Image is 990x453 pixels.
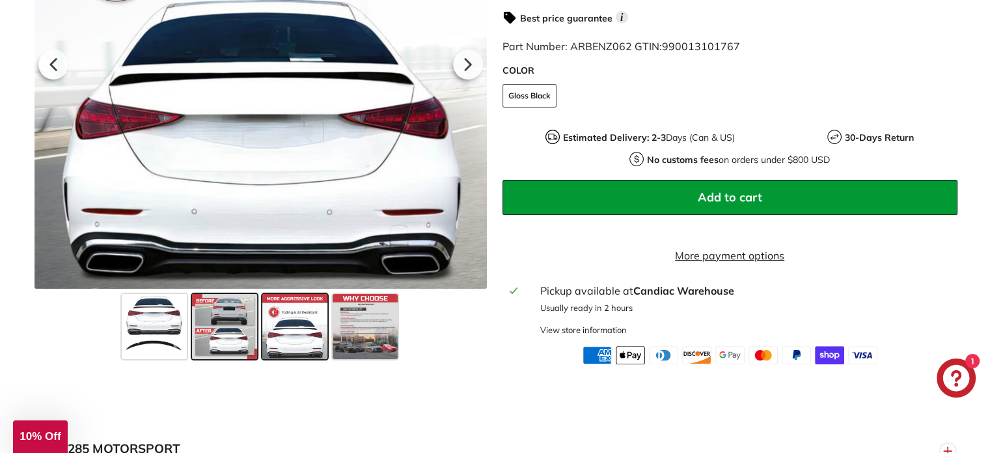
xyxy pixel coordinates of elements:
img: visa [848,346,877,364]
img: apple_pay [616,346,645,364]
strong: Estimated Delivery: 2-3 [563,132,666,143]
span: Add to cart [698,190,762,205]
img: shopify_pay [815,346,844,364]
p: Usually ready in 2 hours [540,302,949,314]
p: Days (Can & US) [563,131,735,145]
span: 10% Off [20,430,61,443]
inbox-online-store-chat: Shopify online store chat [933,358,980,401]
img: diners_club [649,346,678,364]
button: Add to cart [502,180,957,215]
div: 10% Off [13,420,68,453]
span: Part Number: ARBENZ062 GTIN: [502,40,740,53]
strong: No customs fees [647,154,719,166]
label: COLOR [502,64,957,78]
div: Pickup available at [540,283,949,299]
img: discover [682,346,711,364]
div: View store information [540,324,626,336]
a: More payment options [502,248,957,263]
strong: 30-Days Return [845,132,914,143]
strong: Candiac Warehouse [633,284,734,297]
strong: Best price guarantee [520,12,612,24]
p: on orders under $800 USD [647,153,830,167]
span: i [616,11,628,23]
img: paypal [782,346,811,364]
img: google_pay [715,346,745,364]
img: american_express [583,346,612,364]
img: master [749,346,778,364]
span: 990013101767 [662,40,740,53]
